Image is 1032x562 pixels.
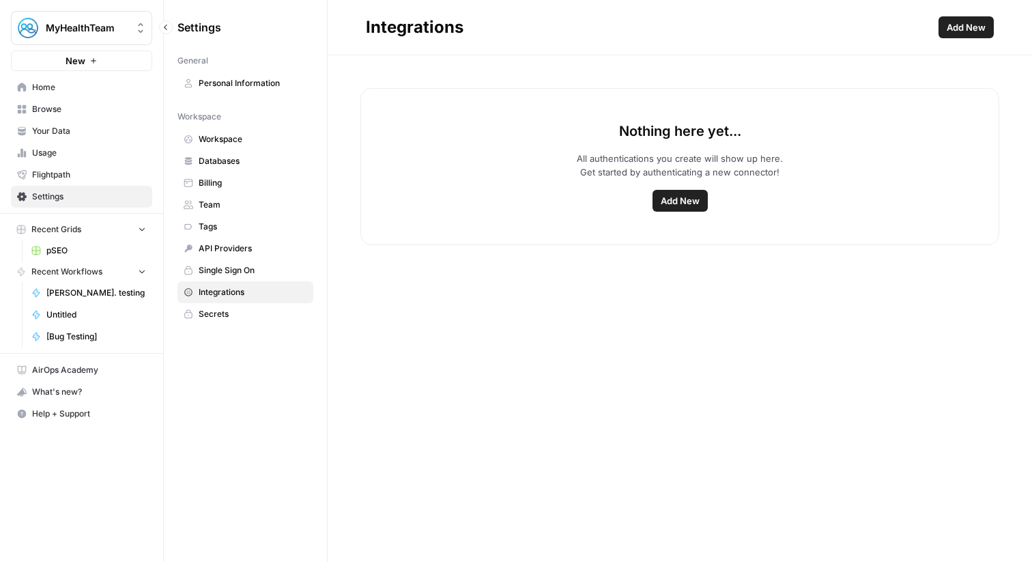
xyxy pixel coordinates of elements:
button: What's new? [11,381,152,403]
a: Single Sign On [177,259,313,281]
button: Workspace: MyHealthTeam [11,11,152,45]
a: [PERSON_NAME]. testing [25,282,152,304]
a: Integrations [177,281,313,303]
button: Add New [938,16,994,38]
span: Untitled [46,309,146,321]
span: Settings [177,19,221,36]
span: Recent Grids [31,223,81,236]
a: [Bug Testing] [25,326,152,348]
a: pSEO [25,240,152,262]
img: MyHealthTeam Logo [16,16,40,40]
span: Workspace [177,111,221,123]
p: Nothing here yet... [619,122,741,141]
a: Home [11,76,152,98]
a: Personal Information [177,72,313,94]
button: Add New [653,190,708,212]
a: AirOps Academy [11,359,152,381]
button: Help + Support [11,403,152,425]
span: Databases [199,155,307,167]
a: Settings [11,186,152,208]
a: Tags [177,216,313,238]
span: [Bug Testing] [46,331,146,343]
span: Workspace [199,133,307,145]
a: Usage [11,142,152,164]
div: Integrations [366,16,463,38]
a: API Providers [177,238,313,259]
p: All authentications you create will show up here. Get started by authenticating a new connector! [577,152,783,179]
button: Recent Grids [11,219,152,240]
span: Your Data [32,125,146,137]
span: [PERSON_NAME]. testing [46,287,146,299]
span: Add New [947,20,986,34]
a: Workspace [177,128,313,150]
button: Recent Workflows [11,262,152,282]
a: Flightpath [11,164,152,186]
a: Team [177,194,313,216]
span: Secrets [199,308,307,320]
span: pSEO [46,244,146,257]
div: What's new? [12,382,152,402]
button: New [11,51,152,71]
span: Team [199,199,307,211]
span: Flightpath [32,169,146,181]
span: API Providers [199,242,307,255]
span: Recent Workflows [31,266,102,278]
span: Settings [32,191,146,203]
span: New [66,54,85,68]
span: Home [32,81,146,94]
span: Billing [199,177,307,189]
a: Browse [11,98,152,120]
span: Usage [32,147,146,159]
span: MyHealthTeam [46,21,128,35]
span: Browse [32,103,146,115]
span: Tags [199,221,307,233]
span: Integrations [199,286,307,298]
span: Single Sign On [199,264,307,277]
span: Help + Support [32,408,146,420]
span: General [177,55,208,67]
a: Billing [177,172,313,194]
a: Secrets [177,303,313,325]
span: Personal Information [199,77,307,89]
span: AirOps Academy [32,364,146,376]
a: Untitled [25,304,152,326]
a: Databases [177,150,313,172]
span: Add New [661,194,700,208]
a: Your Data [11,120,152,142]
